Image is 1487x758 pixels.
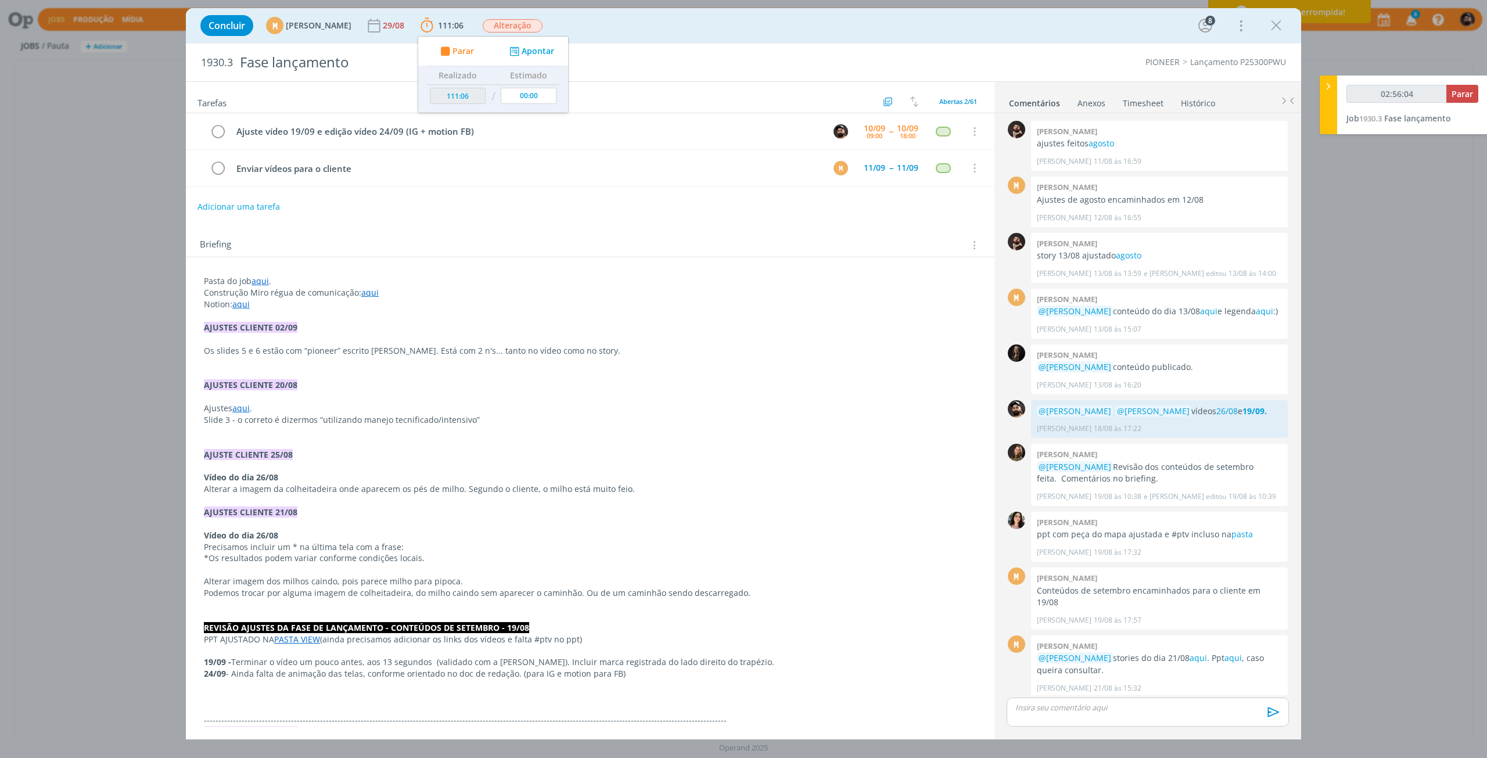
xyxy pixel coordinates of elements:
span: -- [889,127,893,135]
button: Adicionar uma tarefa [197,196,281,217]
p: [PERSON_NAME] [1037,615,1091,626]
span: e [PERSON_NAME] editou [1144,491,1226,502]
span: Concluir [209,21,245,30]
a: Comentários [1008,92,1061,109]
div: 10/09 [864,124,885,132]
b: [PERSON_NAME] [1037,126,1097,136]
a: pasta [1231,529,1253,540]
td: / [489,85,498,109]
a: aqui [1224,652,1242,663]
span: @[PERSON_NAME] [1117,405,1190,416]
p: Slide 3 - o correto é dizermos “utilizando manejo tecnificado/intensivo” [204,414,976,426]
img: D [1008,233,1025,250]
button: M[PERSON_NAME] [266,17,351,34]
p: [PERSON_NAME] [1037,324,1091,335]
img: T [1008,512,1025,529]
div: M [834,161,848,175]
a: 26/08 [1216,405,1238,416]
button: Alteração [482,19,543,33]
a: PASTA VIEW [274,634,320,645]
img: B [1008,400,1025,418]
p: [PERSON_NAME] [1037,547,1091,558]
div: 09:00 [867,132,882,139]
img: arrow-down-up.svg [910,96,918,107]
span: 19/08 às 10:39 [1229,491,1276,502]
strong: 24/09 [204,668,226,679]
a: aqui [1200,306,1217,317]
a: Histórico [1180,92,1216,109]
button: 8 [1196,16,1215,35]
p: - Ainda falta de animação das telas, conforme orientado no doc de redação. (para IG e motion para... [204,668,976,680]
b: [PERSON_NAME] [1037,449,1097,459]
p: Alterar a imagem da colheitadeira onde aparecem os pés de milho. Segundo o cliente, o milho está ... [204,483,976,495]
span: 13/08 às 13:59 [1094,268,1141,279]
strong: AJUSTES CLIENTE 21/08 [204,506,297,518]
a: 19/09. [1242,405,1267,416]
p: story 13/08 ajustado [1037,250,1282,261]
strong: AJUSTE CLIENTE 25/08 [204,449,293,460]
span: -- [889,164,893,172]
p: conteúdo publicado. [1037,361,1282,373]
img: J [1008,444,1025,461]
p: Construção Miro régua de comunicação: [204,287,976,299]
button: Apontar [507,45,555,58]
span: 111:06 [438,20,464,31]
p: vídeos e [1037,405,1282,417]
div: M [266,17,283,34]
div: M [1008,289,1025,306]
p: [PERSON_NAME] [1037,213,1091,223]
p: Precisamos incluir um * na última tela com a frase: [204,541,976,553]
span: 11/08 às 16:59 [1094,156,1141,167]
strong: 19/09 - [204,656,231,667]
p: [PERSON_NAME] [1037,156,1091,167]
span: 19/08 às 10:38 [1094,491,1141,502]
span: @[PERSON_NAME] [1039,405,1111,416]
a: aqui [1256,306,1273,317]
button: Concluir [200,15,253,36]
div: Enviar vídeos para o cliente [231,161,822,176]
p: conteúdo do dia 13/08 e legenda :) [1037,306,1282,317]
th: Realizado [427,66,489,85]
a: aqui [361,287,379,298]
a: Lançamento P25300PWU [1190,56,1286,67]
p: Pasta do job . [204,275,976,287]
span: 18/08 às 17:22 [1094,423,1141,434]
img: N [1008,344,1025,362]
b: [PERSON_NAME] [1037,238,1097,249]
span: alta #ptv no ppt [518,634,580,645]
p: [PERSON_NAME] [1037,491,1091,502]
span: @[PERSON_NAME] [1039,652,1111,663]
a: agosto [1089,138,1114,149]
span: Alteração [483,19,543,33]
p: PPT AJUSTADO NA (ainda precisamos adicionar os links dos vídeos e f ) [204,634,976,645]
button: Parar [437,45,474,58]
span: Parar [1452,88,1473,99]
span: @[PERSON_NAME] [1039,361,1111,372]
a: aqui [1190,652,1207,663]
button: Parar [1446,85,1478,103]
p: [PERSON_NAME] [1037,380,1091,390]
p: Conteúdos de setembro encaminhados para o cliente em 19/08 [1037,585,1282,609]
a: Job1930.3Fase lançamento [1346,113,1451,124]
p: Terminar o vídeo um pouco antes, aos 13 segundos (validado com a [PERSON_NAME]). Incluir marca re... [204,656,976,668]
div: M [1008,567,1025,585]
span: 13/08 às 15:07 [1094,324,1141,335]
strong: Vídeo do dia 26/08 [204,472,278,483]
p: Ajustes . [204,403,976,414]
p: stories do dia 21/08 . Ppt , caso queira consultar. [1037,652,1282,676]
span: 1930.3 [1359,113,1382,124]
p: *Os resultados podem variar conforme condições locais. [204,552,976,564]
span: 12/08 às 16:55 [1094,213,1141,223]
div: dialog [186,8,1301,739]
strong: REVISÃO AJUSTES DA FASE DE LANÇAMENTO - CONTEÚDOS DE SETEMBRO - 19/08 [204,622,529,633]
strong: Vídeo do dia 26/08 [204,530,278,541]
a: PIONEER [1145,56,1180,67]
strong: AJUSTES CLIENTE 13/08 [204,726,297,737]
p: Ajustes de agosto encaminhados em 12/08 [1037,194,1282,206]
div: M [1008,635,1025,653]
p: ppt com peça do mapa ajustada e #ptv incluso na [1037,529,1282,540]
span: 1930.3 [201,56,233,69]
span: 13/08 às 14:00 [1229,268,1276,279]
img: B [834,124,848,139]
